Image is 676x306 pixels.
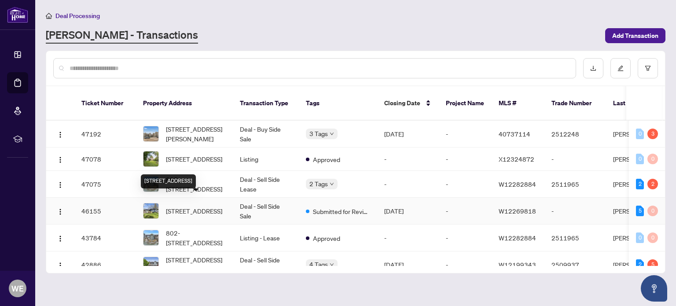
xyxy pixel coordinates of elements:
span: download [590,65,596,71]
span: 3 Tags [309,129,328,139]
td: - [439,147,492,171]
td: [PERSON_NAME] [606,198,672,225]
span: down [330,132,334,136]
td: 2511965 [544,171,606,198]
span: down [330,262,334,267]
th: Project Name [439,86,492,121]
div: 2 [636,259,644,270]
button: Add Transaction [605,28,665,43]
td: - [439,198,492,225]
td: - [377,171,439,198]
th: Closing Date [377,86,439,121]
span: Approved [313,233,340,243]
img: thumbnail-img [143,151,158,166]
td: 2511965 [544,225,606,251]
img: thumbnail-img [143,126,158,141]
div: 0 [647,206,658,216]
td: - [377,225,439,251]
div: 0 [647,154,658,164]
td: Deal - Sell Side Sale [233,198,299,225]
td: - [377,147,439,171]
td: 43784 [74,225,136,251]
span: Submitted for Review [313,206,370,216]
img: thumbnail-img [143,230,158,245]
td: [PERSON_NAME] [606,171,672,198]
td: - [439,121,492,147]
div: 0 [636,154,644,164]
td: 2509937 [544,251,606,278]
span: 40737114 [499,130,530,138]
td: Listing - Lease [233,225,299,251]
button: Open asap [641,275,667,302]
span: home [46,13,52,19]
span: Closing Date [384,98,420,108]
button: filter [638,58,658,78]
img: logo [7,7,28,23]
button: Logo [53,152,67,166]
th: Property Address [136,86,233,121]
div: 0 [636,232,644,243]
button: Logo [53,177,67,191]
td: [DATE] [377,198,439,225]
img: thumbnail-img [143,257,158,272]
span: 802-[STREET_ADDRESS] [166,228,226,247]
div: 5 [636,206,644,216]
th: MLS # [492,86,544,121]
span: 2 Tags [309,179,328,189]
span: WE [11,282,24,295]
img: Logo [57,181,64,188]
span: W12282884 [499,234,536,242]
span: 802-[STREET_ADDRESS] [166,174,226,194]
td: - [544,198,606,225]
td: - [439,225,492,251]
td: 47192 [74,121,136,147]
button: edit [610,58,631,78]
span: edit [617,65,624,71]
span: 4 Tags [309,259,328,269]
td: 47075 [74,171,136,198]
span: [STREET_ADDRESS][PERSON_NAME] [166,124,226,144]
span: down [330,182,334,186]
button: Logo [53,231,67,245]
span: Deal Processing [55,12,100,20]
th: Last Updated By [606,86,672,121]
span: X12324872 [499,155,534,163]
td: 46155 [74,198,136,225]
div: 5 [647,259,658,270]
span: Approved [313,155,340,164]
td: - [439,171,492,198]
span: [STREET_ADDRESS][PERSON_NAME] [166,255,226,274]
button: Logo [53,258,67,272]
img: Logo [57,262,64,269]
button: download [583,58,603,78]
td: 47078 [74,147,136,171]
img: thumbnail-img [143,203,158,218]
span: W12282884 [499,180,536,188]
th: Trade Number [544,86,606,121]
img: Logo [57,156,64,163]
td: [PERSON_NAME] [606,121,672,147]
div: [STREET_ADDRESS] [141,174,196,188]
div: 0 [647,232,658,243]
td: 2512248 [544,121,606,147]
td: - [544,147,606,171]
span: [STREET_ADDRESS] [166,154,222,164]
td: [PERSON_NAME] [606,225,672,251]
div: 2 [636,179,644,189]
td: [PERSON_NAME] [606,147,672,171]
td: [DATE] [377,121,439,147]
span: W12199343 [499,261,536,269]
button: Logo [53,204,67,218]
td: [PERSON_NAME] [606,251,672,278]
span: W12269818 [499,207,536,215]
img: Logo [57,131,64,138]
div: 2 [647,179,658,189]
img: Logo [57,235,64,242]
span: [STREET_ADDRESS] [166,206,222,216]
img: Logo [57,208,64,215]
td: Deal - Sell Side Sale [233,251,299,278]
td: Listing [233,147,299,171]
td: [DATE] [377,251,439,278]
a: [PERSON_NAME] - Transactions [46,28,198,44]
th: Ticket Number [74,86,136,121]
